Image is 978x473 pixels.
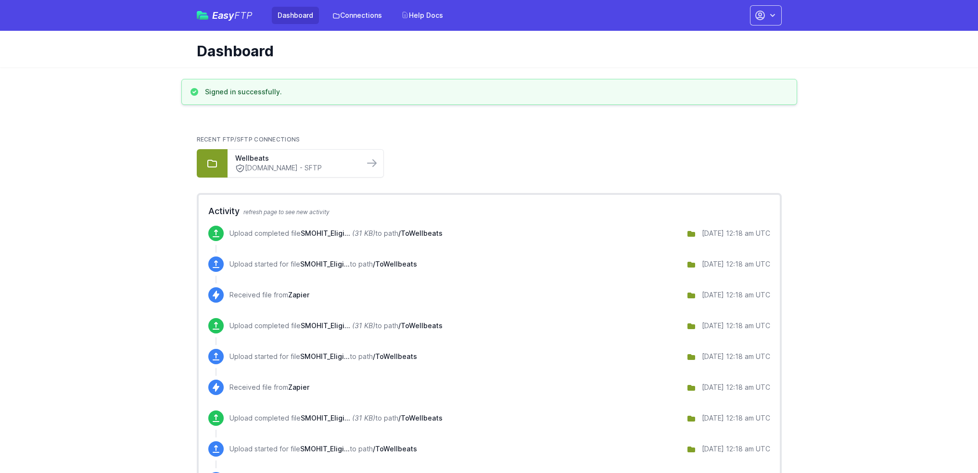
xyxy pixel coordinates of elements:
[352,321,375,330] i: (31 KB)
[352,229,375,237] i: (31 KB)
[272,7,319,24] a: Dashboard
[352,414,375,422] i: (31 KB)
[300,352,350,360] span: SMOHIT_Eligibility_09092025.csv
[300,445,350,453] span: SMOHIT_Eligibility_09082025.csv
[208,205,770,218] h2: Activity
[702,352,770,361] div: [DATE] 12:18 am UTC
[327,7,388,24] a: Connections
[229,259,417,269] p: Upload started for file to path
[301,321,350,330] span: SMOHIT_Eligibility_09092025.csv
[229,444,417,454] p: Upload started for file to path
[702,290,770,300] div: [DATE] 12:18 am UTC
[373,445,417,453] span: /ToWellbeats
[288,291,309,299] span: Zapier
[235,153,356,163] a: Wellbeats
[229,290,309,300] p: Received file from
[229,229,443,238] p: Upload completed file to path
[702,259,770,269] div: [DATE] 12:18 am UTC
[212,11,253,20] span: Easy
[702,321,770,331] div: [DATE] 12:18 am UTC
[398,414,443,422] span: /ToWellbeats
[235,163,356,173] a: [DOMAIN_NAME] - SFTP
[229,352,417,361] p: Upload started for file to path
[197,42,774,60] h1: Dashboard
[229,383,309,392] p: Received file from
[373,260,417,268] span: /ToWellbeats
[395,7,449,24] a: Help Docs
[702,444,770,454] div: [DATE] 12:18 am UTC
[197,11,253,20] a: EasyFTP
[301,414,350,422] span: SMOHIT_Eligibility_09082025.csv
[702,383,770,392] div: [DATE] 12:18 am UTC
[373,352,417,360] span: /ToWellbeats
[229,413,443,423] p: Upload completed file to path
[197,136,782,143] h2: Recent FTP/SFTP Connections
[702,413,770,423] div: [DATE] 12:18 am UTC
[398,229,443,237] span: /ToWellbeats
[300,260,350,268] span: SMOHIT_Eligibility_09102025.csv
[197,11,208,20] img: easyftp_logo.png
[301,229,350,237] span: SMOHIT_Eligibility_09102025.csv
[702,229,770,238] div: [DATE] 12:18 am UTC
[229,321,443,331] p: Upload completed file to path
[288,383,309,391] span: Zapier
[398,321,443,330] span: /ToWellbeats
[205,87,282,97] h3: Signed in successfully.
[234,10,253,21] span: FTP
[243,208,330,216] span: refresh page to see new activity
